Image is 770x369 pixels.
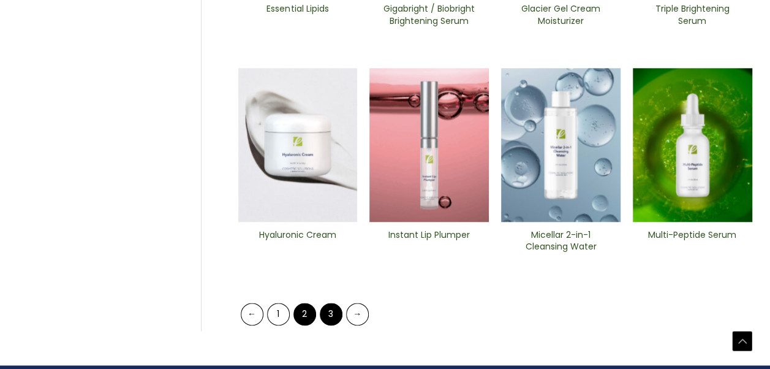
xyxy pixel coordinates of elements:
a: Triple ​Brightening Serum [643,3,742,31]
h2: Hyaluronic Cream [248,229,347,253]
h2: Essential Lipids [248,3,347,26]
img: Multi-Peptide ​Serum [633,68,752,223]
h2: Multi-Peptide Serum [643,229,742,253]
h2: Gigabright / Biobright Brightening Serum​ [380,3,478,26]
a: Page 1 [267,303,290,325]
a: Page 3 [320,303,342,325]
a: Hyaluronic Cream [248,229,347,257]
nav: Product Pagination [238,302,752,331]
h2: Triple ​Brightening Serum [643,3,742,26]
a: → [346,303,369,325]
span: Page 2 [293,303,316,325]
img: Instant Lip Plumper [369,68,489,223]
a: Instant Lip Plumper [380,229,478,257]
h2: Instant Lip Plumper [380,229,478,253]
a: Essential Lipids [248,3,347,31]
img: Micellar 2-in-1 Cleansing Water [501,68,621,223]
a: Multi-Peptide Serum [643,229,742,257]
h2: Glacier Gel Cream Moisturizer [511,3,610,26]
a: ← [241,303,263,325]
a: Micellar 2-in-1 Cleansing Water [511,229,610,257]
img: Hyaluronic Cream [238,68,358,223]
a: Glacier Gel Cream Moisturizer [511,3,610,31]
h2: Micellar 2-in-1 Cleansing Water [511,229,610,253]
a: Gigabright / Biobright Brightening Serum​ [380,3,478,31]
